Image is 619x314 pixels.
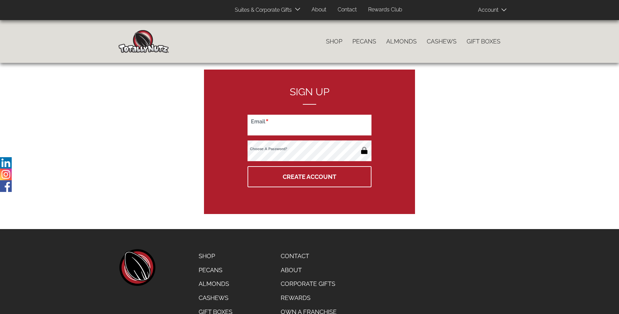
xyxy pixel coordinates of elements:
a: Almonds [381,34,422,48]
a: Pecans [347,34,381,48]
a: Rewards Club [363,3,407,16]
a: Cashews [422,34,462,48]
a: Shop [194,249,237,263]
a: Gift Boxes [462,34,505,48]
a: About [276,263,342,277]
h2: Sign up [248,86,371,105]
a: Corporate Gifts [276,277,342,291]
a: Pecans [194,263,237,277]
a: Shop [321,34,347,48]
a: Rewards [276,291,342,305]
a: Almonds [194,277,237,291]
a: Suites & Corporate Gifts [230,4,294,17]
a: home [119,249,155,286]
img: Home [119,30,169,53]
button: Create Account [248,166,371,187]
a: Contact [276,249,342,263]
a: About [306,3,331,16]
input: Email [248,115,371,135]
a: Contact [333,3,362,16]
a: Cashews [194,291,237,305]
